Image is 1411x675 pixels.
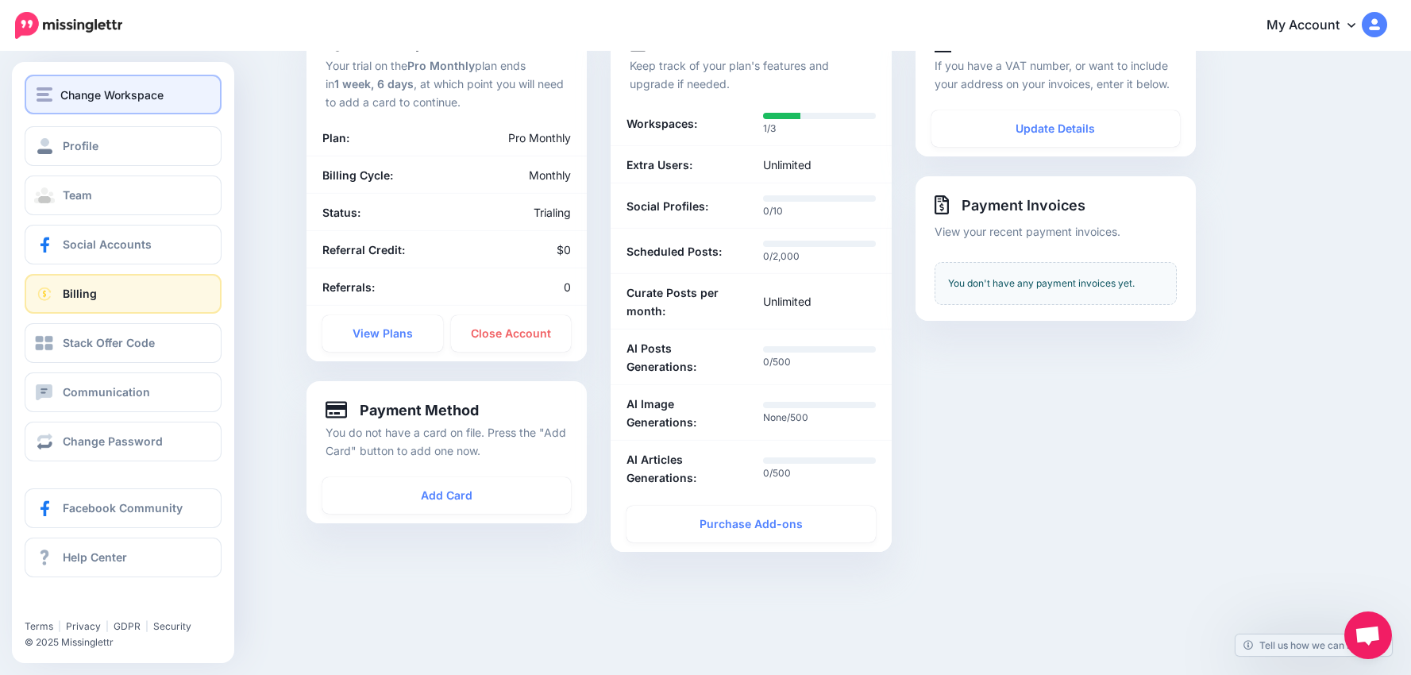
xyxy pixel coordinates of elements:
h4: Payment Invoices [935,195,1177,214]
p: 0/2,000 [763,249,876,264]
b: Scheduled Posts: [626,242,722,260]
p: If you have a VAT number, or want to include your address on your invoices, enter it below. [935,56,1177,93]
span: Change Password [63,434,163,448]
b: Referral Credit: [322,243,405,256]
span: 0 [564,280,571,294]
a: Change Password [25,422,222,461]
a: Team [25,175,222,215]
a: Profile [25,126,222,166]
b: Workspaces: [626,114,697,133]
b: 1 week, 6 days [334,77,414,91]
b: AI Image Generations: [626,395,739,431]
span: Social Accounts [63,237,152,251]
span: Profile [63,139,98,152]
span: Team [63,188,92,202]
span: Change Workspace [60,86,164,104]
a: Terms [25,620,53,632]
a: Billing [25,274,222,314]
p: None/500 [763,410,876,426]
div: $0 [447,241,584,259]
b: Plan: [322,131,349,145]
p: View your recent payment invoices. [935,222,1177,241]
div: You don't have any payment invoices yet. [935,262,1177,305]
b: Social Profiles: [626,197,708,215]
a: View Plans [322,315,443,352]
b: Extra Users: [626,156,692,174]
span: | [106,620,109,632]
b: AI Posts Generations: [626,339,739,376]
b: Status: [322,206,360,219]
span: Help Center [63,550,127,564]
b: Pro Monthly [407,59,475,72]
iframe: Twitter Follow Button [25,597,148,613]
a: Privacy [66,620,101,632]
span: Billing [63,287,97,300]
button: Change Workspace [25,75,222,114]
a: Communication [25,372,222,412]
span: Facebook Community [63,501,183,515]
p: 0/500 [763,465,876,481]
b: Referrals: [322,280,375,294]
div: Pro Monthly [401,129,583,147]
p: 0/10 [763,203,876,219]
p: Your trial on the plan ends in , at which point you will need to add a card to continue. [326,56,568,111]
a: Add Card [322,477,571,514]
a: GDPR [114,620,141,632]
span: Stack Offer Code [63,336,155,349]
a: Close Account [451,315,572,352]
span: Communication [63,385,150,399]
b: Curate Posts per month: [626,283,739,320]
span: | [58,620,61,632]
a: Tell us how we can improve [1236,634,1392,656]
h4: Payment Method [326,400,479,419]
b: Billing Cycle: [322,168,393,182]
p: 1/3 [763,121,876,137]
span: | [145,620,148,632]
a: Open chat [1344,611,1392,659]
img: menu.png [37,87,52,102]
div: Monthly [447,166,584,184]
a: Purchase Add-ons [626,506,875,542]
a: Stack Offer Code [25,323,222,363]
p: You do not have a card on file. Press the "Add Card" button to add one now. [326,423,568,460]
li: © 2025 Missinglettr [25,634,233,650]
a: My Account [1251,6,1387,45]
img: Missinglettr [15,12,122,39]
a: Help Center [25,538,222,577]
a: Update Details [931,110,1180,147]
p: 0/500 [763,354,876,370]
a: Security [153,620,191,632]
a: Facebook Community [25,488,222,528]
b: AI Articles Generations: [626,450,739,487]
div: Trialing [447,203,584,222]
a: Social Accounts [25,225,222,264]
p: Keep track of your plan's features and upgrade if needed. [630,56,872,93]
div: Unlimited [751,283,888,320]
div: Unlimited [751,156,888,174]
